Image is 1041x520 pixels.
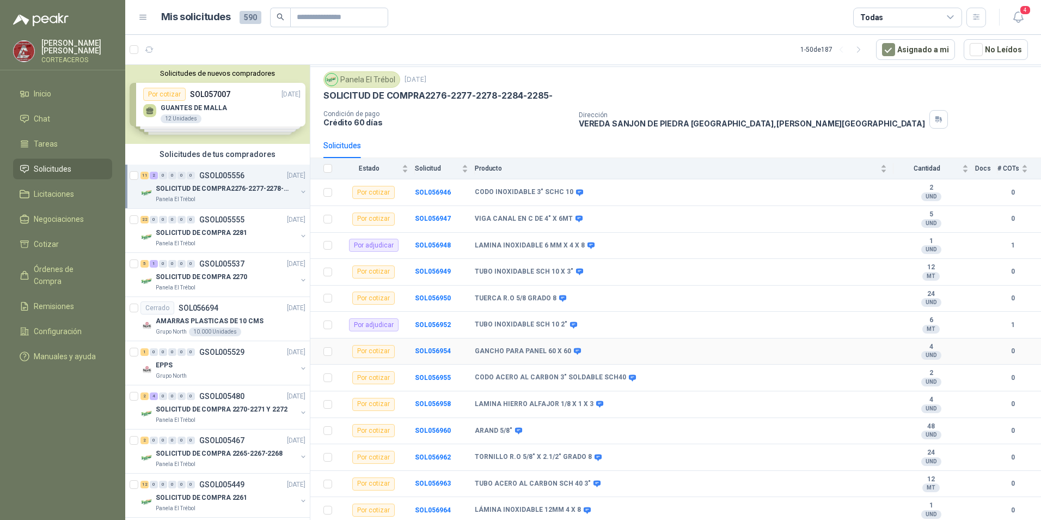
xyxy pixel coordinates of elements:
div: 0 [187,216,195,223]
p: GSOL005555 [199,216,244,223]
div: 0 [168,392,176,400]
a: Licitaciones [13,184,112,204]
div: Por cotizar [352,424,395,437]
div: 22 [140,216,149,223]
b: VIGA CANAL EN C DE 4" X 6MT [475,215,573,223]
b: LAMINA HIERRO ALFAJOR 1/8 X 1 X 3 [475,400,593,409]
div: UND [921,404,941,413]
div: 0 [168,348,176,356]
span: Cantidad [893,165,960,172]
button: Solicitudes de nuevos compradores [130,69,305,77]
a: SOL056946 [415,189,451,196]
b: CODO ACERO AL CARBON 3" SOLDABLE SCH40 [475,373,626,382]
div: Por cotizar [352,213,395,226]
div: Todas [860,11,883,23]
div: 4 [150,392,158,400]
p: CORTEACEROS [41,57,112,63]
div: 0 [168,216,176,223]
div: 0 [150,481,158,488]
p: SOLICITUD DE COMPRA2276-2277-2278-2284-2285- [323,90,553,101]
span: # COTs [997,165,1019,172]
div: 0 [168,437,176,444]
img: Company Logo [140,319,154,332]
b: 1 [893,237,969,246]
p: Condición de pago [323,110,570,118]
b: 48 [893,422,969,431]
span: Tareas [34,138,58,150]
p: Panela El Trébol [156,239,195,248]
p: GSOL005449 [199,481,244,488]
div: 0 [159,437,167,444]
th: Solicitud [415,158,475,179]
div: 1 [150,260,158,268]
div: 11 [140,172,149,179]
p: SOL056694 [179,304,218,312]
b: 0 [997,293,1028,304]
button: No Leídos [964,39,1028,60]
div: Solicitudes de nuevos compradoresPor cotizarSOL057007[DATE] GUANTES DE MALLA12 UnidadesPor cotiza... [125,65,310,144]
img: Company Logo [326,74,338,86]
p: [DATE] [287,215,305,225]
p: GSOL005529 [199,348,244,356]
a: 5 1 0 0 0 0 GSOL005537[DATE] Company LogoSOLICITUD DE COMPRA 2270Panela El Trébol [140,257,308,292]
th: Producto [475,158,893,179]
div: 0 [168,260,176,268]
img: Logo peakr [13,13,69,26]
div: UND [921,431,941,439]
p: GSOL005480 [199,392,244,400]
div: 0 [187,437,195,444]
img: Company Logo [140,363,154,376]
span: Chat [34,113,50,125]
img: Company Logo [140,451,154,464]
p: [DATE] [287,391,305,402]
div: 2 [140,437,149,444]
b: SOL056954 [415,347,451,355]
b: 24 [893,290,969,299]
div: 0 [177,260,186,268]
a: SOL056949 [415,268,451,275]
span: Negociaciones [34,213,84,225]
b: GANCHO PARA PANEL 60 X 60 [475,347,571,356]
b: 0 [997,452,1028,463]
b: 0 [997,373,1028,383]
p: Panela El Trébol [156,460,195,469]
div: 5 [140,260,149,268]
a: Inicio [13,83,112,104]
b: 5 [893,210,969,219]
a: Tareas [13,134,112,154]
img: Company Logo [140,186,154,199]
span: Solicitudes [34,163,71,175]
div: UND [921,378,941,386]
b: SOL056948 [415,241,451,249]
div: Por cotizar [352,451,395,464]
a: 1 0 0 0 0 0 GSOL005529[DATE] Company LogoEPPSGrupo North [140,346,308,380]
b: 0 [997,426,1028,436]
a: 2 0 0 0 0 0 GSOL005467[DATE] Company LogoSOLICITUD DE COMPRA 2265-2267-2268Panela El Trébol [140,434,308,469]
b: SOL056964 [415,506,451,514]
a: 22 0 0 0 0 0 GSOL005555[DATE] Company LogoSOLICITUD DE COMPRA 2281Panela El Trébol [140,213,308,248]
b: CODO INOXIDABLE 3" SCHC 10 [475,188,573,197]
b: SOL056947 [415,215,451,222]
p: Panela El Trébol [156,195,195,204]
div: 0 [187,392,195,400]
span: Cotizar [34,238,59,250]
b: 1 [997,240,1028,251]
p: [DATE] [287,480,305,490]
p: Panela El Trébol [156,283,195,292]
a: SOL056950 [415,294,451,302]
span: Estado [339,165,400,172]
th: # COTs [997,158,1041,179]
div: 0 [150,348,158,356]
div: MT [922,325,940,334]
a: Solicitudes [13,159,112,179]
span: Manuales y ayuda [34,350,96,362]
div: UND [921,510,941,519]
div: 2 [150,172,158,179]
a: 11 2 0 0 0 0 GSOL005556[DATE] Company LogoSOLICITUD DE COMPRA2276-2277-2278-2284-2285-Panela El T... [140,169,308,204]
b: 6 [893,316,969,325]
a: Manuales y ayuda [13,346,112,367]
b: 0 [997,505,1028,516]
span: 4 [1019,5,1031,15]
span: Órdenes de Compra [34,263,102,287]
b: 4 [893,343,969,352]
